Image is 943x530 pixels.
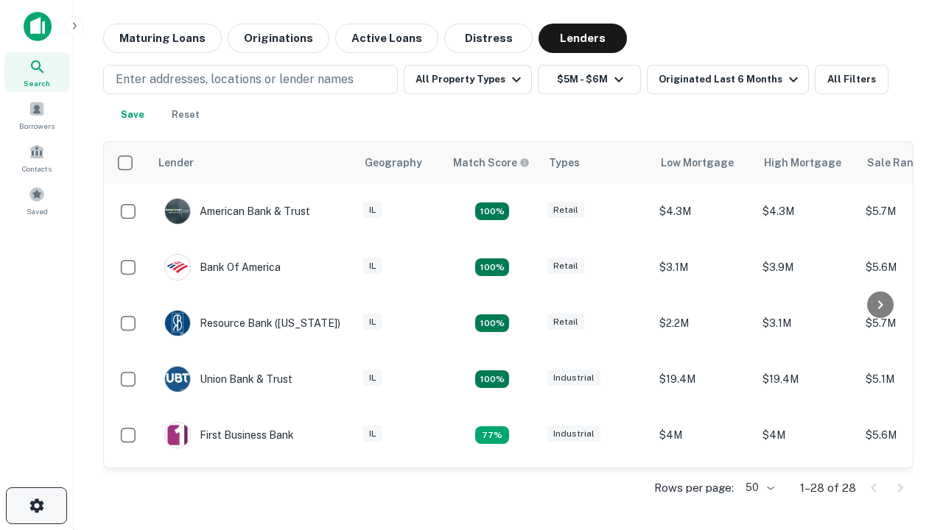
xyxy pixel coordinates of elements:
[647,65,809,94] button: Originated Last 6 Months
[654,479,734,497] p: Rows per page:
[755,463,858,519] td: $4.2M
[547,370,600,386] div: Industrial
[363,202,382,219] div: IL
[164,366,292,392] div: Union Bank & Trust
[27,205,48,217] span: Saved
[764,154,841,172] div: High Mortgage
[815,65,888,94] button: All Filters
[165,311,190,336] img: picture
[150,142,356,183] th: Lender
[755,239,858,295] td: $3.9M
[547,258,584,275] div: Retail
[869,412,943,483] iframe: Chat Widget
[228,24,329,53] button: Originations
[652,183,755,239] td: $4.3M
[164,310,340,336] div: Resource Bank ([US_STATE])
[661,154,734,172] div: Low Mortgage
[659,71,802,88] div: Originated Last 6 Months
[652,351,755,407] td: $19.4M
[164,254,281,280] div: Bank Of America
[404,65,532,94] button: All Property Types
[540,142,652,183] th: Types
[356,142,444,183] th: Geography
[162,100,209,130] button: Reset
[4,180,69,220] a: Saved
[103,24,222,53] button: Maturing Loans
[652,463,755,519] td: $3.9M
[755,183,858,239] td: $4.3M
[109,100,156,130] button: Save your search to get updates of matches that match your search criteria.
[652,239,755,295] td: $3.1M
[547,425,600,442] div: Industrial
[652,142,755,183] th: Low Mortgage
[335,24,438,53] button: Active Loans
[158,154,194,172] div: Lender
[652,407,755,463] td: $4M
[538,65,641,94] button: $5M - $6M
[363,425,382,442] div: IL
[164,198,310,225] div: American Bank & Trust
[4,52,69,92] a: Search
[755,295,858,351] td: $3.1M
[22,163,52,174] span: Contacts
[475,314,509,332] div: Matching Properties: 4, hasApolloMatch: undefined
[755,351,858,407] td: $19.4M
[116,71,354,88] p: Enter addresses, locations or lender names
[165,423,190,448] img: picture
[547,202,584,219] div: Retail
[740,477,777,498] div: 50
[164,422,294,448] div: First Business Bank
[453,155,527,171] h6: Match Score
[165,367,190,392] img: picture
[800,479,856,497] p: 1–28 of 28
[24,77,50,89] span: Search
[365,154,422,172] div: Geography
[363,314,382,331] div: IL
[755,142,858,183] th: High Mortgage
[4,138,69,177] a: Contacts
[475,370,509,388] div: Matching Properties: 4, hasApolloMatch: undefined
[444,24,533,53] button: Distress
[24,12,52,41] img: capitalize-icon.png
[363,258,382,275] div: IL
[475,202,509,220] div: Matching Properties: 7, hasApolloMatch: undefined
[453,155,530,171] div: Capitalize uses an advanced AI algorithm to match your search with the best lender. The match sco...
[547,314,584,331] div: Retail
[165,199,190,224] img: picture
[539,24,627,53] button: Lenders
[549,154,580,172] div: Types
[103,65,398,94] button: Enter addresses, locations or lender names
[475,426,509,444] div: Matching Properties: 3, hasApolloMatch: undefined
[19,120,55,132] span: Borrowers
[475,258,509,276] div: Matching Properties: 4, hasApolloMatch: undefined
[165,255,190,280] img: picture
[755,407,858,463] td: $4M
[652,295,755,351] td: $2.2M
[363,370,382,386] div: IL
[444,142,540,183] th: Capitalize uses an advanced AI algorithm to match your search with the best lender. The match sco...
[4,95,69,135] a: Borrowers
